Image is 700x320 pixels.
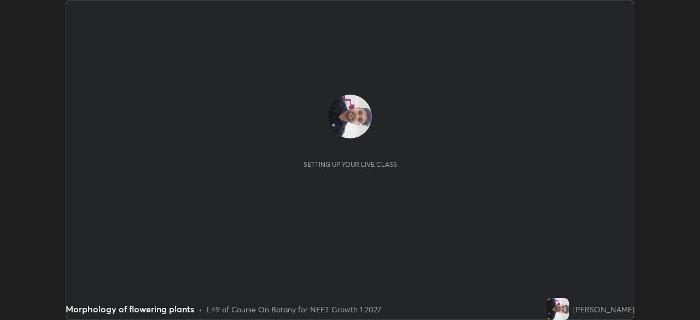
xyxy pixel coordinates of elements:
[66,302,194,316] div: Morphology of flowering plants
[328,95,372,138] img: 736025e921674e2abaf8bd4c02bac161.jpg
[573,304,634,315] div: [PERSON_NAME]
[207,304,381,315] div: L49 of Course On Botany for NEET Growth 1 2027
[199,304,202,315] div: •
[304,160,397,168] div: Setting up your live class
[547,298,569,320] img: 736025e921674e2abaf8bd4c02bac161.jpg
